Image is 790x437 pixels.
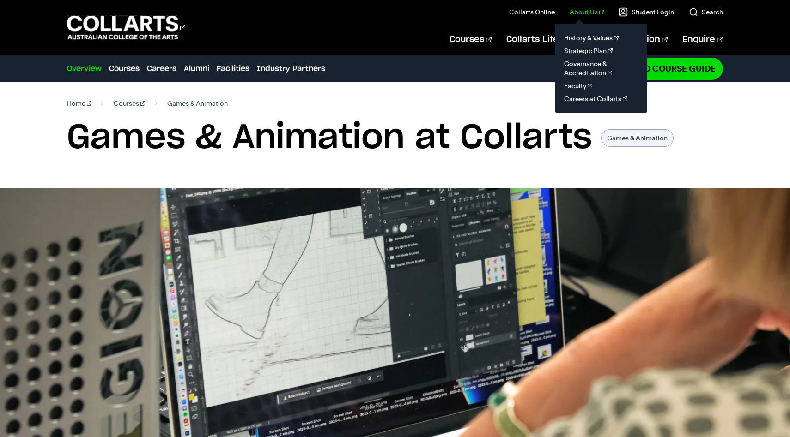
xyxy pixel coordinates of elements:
a: Student Login [619,7,674,17]
a: Industry Partners [257,63,325,74]
div: Go to homepage [67,14,185,41]
a: History & Values [562,31,640,44]
a: Collarts Life [506,24,566,55]
a: Courses [450,24,492,55]
span: Games & Animation [167,97,228,110]
a: Careers [147,63,176,74]
a: Collarts Online [509,7,555,17]
p: Games & Animation [601,129,674,147]
a: Courses [109,63,140,74]
a: Facilities [217,63,249,74]
a: Home [67,97,91,110]
a: Governance & Accreditation [562,57,640,79]
a: Overview [67,63,102,74]
h1: Games & Animation at Collarts [67,117,592,159]
a: Strategic Plan [562,44,640,57]
a: Careers at Collarts [562,92,640,105]
a: Faculty [562,79,640,92]
a: Courses [114,97,145,110]
a: Download Course Guide [593,58,723,79]
a: Search [689,7,723,17]
a: Alumni [184,63,209,74]
a: Enquire [682,24,723,55]
a: About Us [570,7,604,17]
